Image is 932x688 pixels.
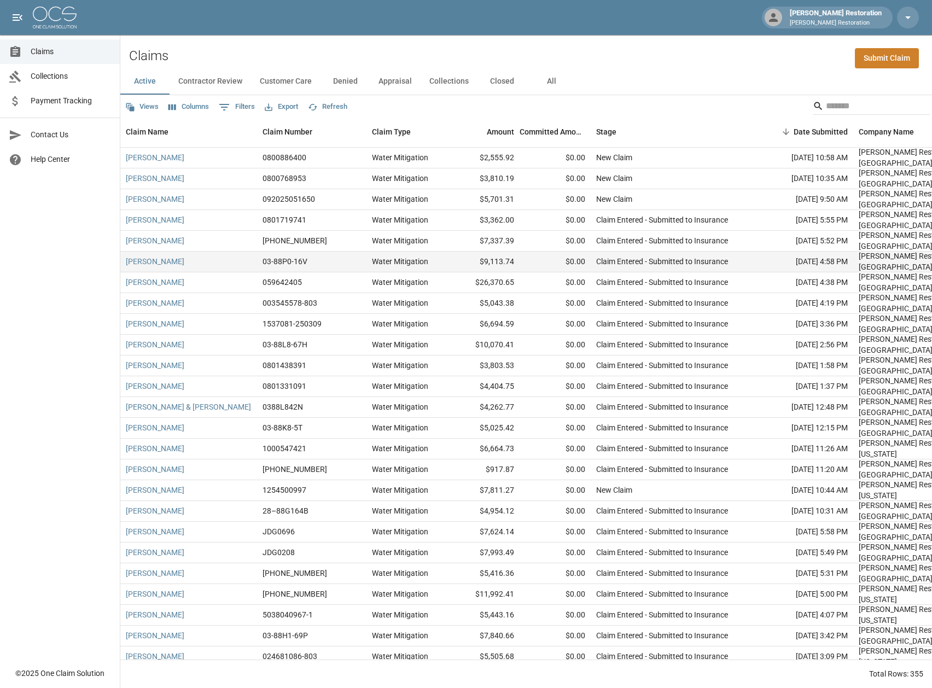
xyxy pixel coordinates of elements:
div: $7,624.14 [448,522,520,543]
div: 092025051650 [263,194,315,205]
div: $5,025.42 [448,418,520,439]
div: Amount [448,116,520,147]
button: Refresh [305,98,350,115]
a: [PERSON_NAME] [126,194,184,205]
button: Show filters [216,98,258,116]
button: All [527,68,576,95]
div: $9,113.74 [448,252,520,272]
div: [DATE] 11:20 AM [755,459,853,480]
a: [PERSON_NAME] [126,547,184,558]
div: [DATE] 4:38 PM [755,272,853,293]
div: Water Mitigation [372,609,428,620]
div: Claim Entered - Submitted to Insurance [596,588,728,599]
div: $0.00 [520,522,591,543]
div: Stage [596,116,616,147]
div: $6,664.73 [448,439,520,459]
div: Claim Entered - Submitted to Insurance [596,568,728,579]
div: Claim Entered - Submitted to Insurance [596,526,728,537]
div: Claim Entered - Submitted to Insurance [596,609,728,620]
div: $0.00 [520,501,591,522]
div: $0.00 [520,480,591,501]
a: [PERSON_NAME] [126,505,184,516]
div: Claim Entered - Submitted to Insurance [596,401,728,412]
div: $10,070.41 [448,335,520,355]
div: $0.00 [520,231,591,252]
div: 0388L842N [263,401,303,412]
div: [DATE] 3:42 PM [755,626,853,646]
div: $0.00 [520,605,591,626]
a: [PERSON_NAME] [126,277,184,288]
div: Water Mitigation [372,256,428,267]
div: [DATE] 10:31 AM [755,501,853,522]
div: 03-88L8-67H [263,339,307,350]
div: $3,803.53 [448,355,520,376]
div: Water Mitigation [372,505,428,516]
div: Claim Entered - Submitted to Insurance [596,547,728,558]
div: $26,370.65 [448,272,520,293]
div: New Claim [596,152,632,163]
div: 1000547421 [263,443,306,454]
button: open drawer [7,7,28,28]
a: [PERSON_NAME] [126,318,184,329]
a: [PERSON_NAME] [126,152,184,163]
span: Help Center [31,154,111,165]
a: [PERSON_NAME] & [PERSON_NAME] [126,401,251,412]
div: 03-88K8-5T [263,422,302,433]
div: 01-009-127956 [263,464,327,475]
a: [PERSON_NAME] [126,360,184,371]
div: 1254500997 [263,485,306,495]
div: [DATE] 4:07 PM [755,605,853,626]
div: [DATE] 5:52 PM [755,231,853,252]
div: $0.00 [520,168,591,189]
div: $7,811.27 [448,480,520,501]
div: Claim Entered - Submitted to Insurance [596,298,728,308]
div: JDG0208 [263,547,295,558]
div: $0.00 [520,397,591,418]
span: Collections [31,71,111,82]
div: Amount [487,116,514,147]
div: Committed Amount [520,116,585,147]
div: 059642405 [263,277,302,288]
div: Water Mitigation [372,443,428,454]
div: 5038040967-1 [263,609,313,620]
a: [PERSON_NAME] [126,485,184,495]
div: 0800768953 [263,173,306,184]
div: Claim Number [257,116,366,147]
a: [PERSON_NAME] [126,235,184,246]
div: $0.00 [520,335,591,355]
button: Collections [421,68,477,95]
div: [DATE] 10:58 AM [755,148,853,168]
div: $917.87 [448,459,520,480]
div: [PERSON_NAME] Restoration [785,8,886,27]
div: $0.00 [520,543,591,563]
div: $0.00 [520,459,591,480]
div: Total Rows: 355 [869,668,923,679]
div: 28–88G164B [263,505,308,516]
a: [PERSON_NAME] [126,173,184,184]
a: [PERSON_NAME] [126,339,184,350]
div: [DATE] 3:09 PM [755,646,853,667]
div: [DATE] 4:19 PM [755,293,853,314]
div: [DATE] 5:55 PM [755,210,853,231]
div: Claim Entered - Submitted to Insurance [596,630,728,641]
div: Water Mitigation [372,152,428,163]
div: $7,840.66 [448,626,520,646]
div: $0.00 [520,189,591,210]
div: $7,337.39 [448,231,520,252]
div: [DATE] 4:58 PM [755,252,853,272]
span: Contact Us [31,129,111,141]
div: [DATE] 1:58 PM [755,355,853,376]
div: 1006-34-3411 [263,568,327,579]
div: Claim Type [366,116,448,147]
a: [PERSON_NAME] [126,214,184,225]
span: Payment Tracking [31,95,111,107]
div: $4,954.12 [448,501,520,522]
button: Active [120,68,170,95]
div: 024681086-803 [263,651,317,662]
div: Date Submitted [755,116,853,147]
a: [PERSON_NAME] [126,298,184,308]
div: 1537081-250309 [263,318,322,329]
div: $3,810.19 [448,168,520,189]
div: Claim Entered - Submitted to Insurance [596,443,728,454]
div: Claim Number [263,116,312,147]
